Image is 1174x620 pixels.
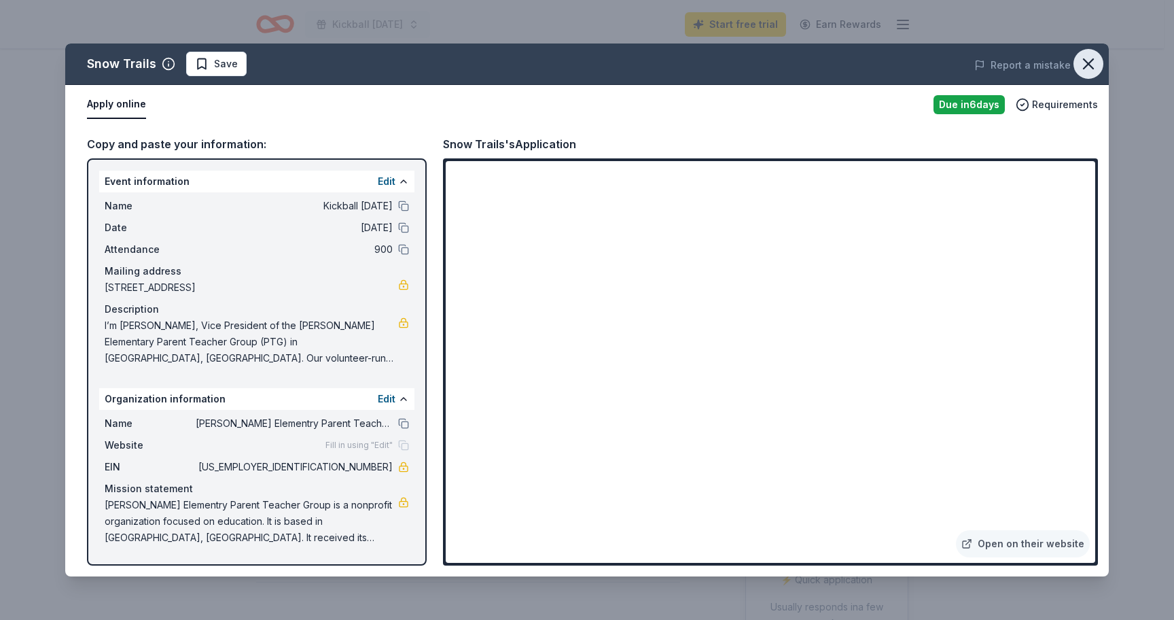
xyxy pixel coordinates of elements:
[105,459,196,475] span: EIN
[105,497,398,546] span: [PERSON_NAME] Elementry Parent Teacher Group is a nonprofit organization focused on education. It...
[956,530,1090,557] a: Open on their website
[87,90,146,119] button: Apply online
[1016,97,1098,113] button: Requirements
[105,437,196,453] span: Website
[105,317,398,366] span: I’m [PERSON_NAME], Vice President of the [PERSON_NAME] Elementary Parent Teacher Group (PTG) in [...
[196,459,393,475] span: [US_EMPLOYER_IDENTIFICATION_NUMBER]
[214,56,238,72] span: Save
[974,57,1071,73] button: Report a mistake
[105,198,196,214] span: Name
[196,415,393,432] span: [PERSON_NAME] Elementry Parent Teacher Group
[99,171,414,192] div: Event information
[87,135,427,153] div: Copy and paste your information:
[378,391,395,407] button: Edit
[99,388,414,410] div: Organization information
[325,440,393,451] span: Fill in using "Edit"
[87,53,156,75] div: Snow Trails
[105,415,196,432] span: Name
[105,241,196,258] span: Attendance
[933,95,1005,114] div: Due in 6 days
[105,481,409,497] div: Mission statement
[186,52,247,76] button: Save
[105,279,398,296] span: [STREET_ADDRESS]
[105,263,409,279] div: Mailing address
[1032,97,1098,113] span: Requirements
[196,241,393,258] span: 900
[196,220,393,236] span: [DATE]
[378,173,395,190] button: Edit
[443,135,576,153] div: Snow Trails's Application
[105,301,409,317] div: Description
[196,198,393,214] span: Kickball [DATE]
[105,220,196,236] span: Date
